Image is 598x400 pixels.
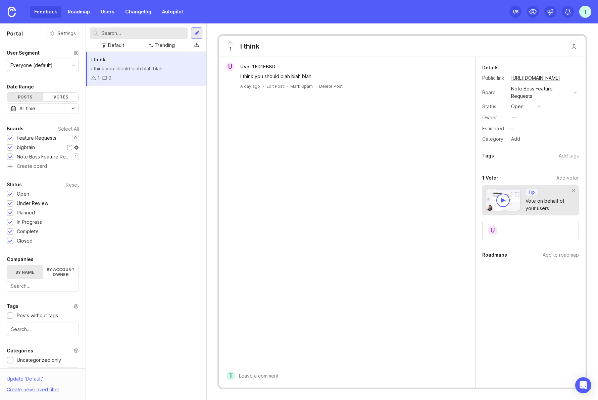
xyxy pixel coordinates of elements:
[240,73,462,80] div: i think you should blah blah blah
[528,190,535,195] p: Tip
[482,152,494,160] div: Tags
[43,265,79,279] label: By account owner
[17,228,39,235] div: Complete
[509,135,522,143] div: Add
[507,124,516,133] div: —
[97,6,118,18] a: Users
[266,83,284,89] div: Edit Post
[482,251,507,259] div: Roadmaps
[509,74,562,82] a: [URL][DOMAIN_NAME]
[315,83,316,89] div: ·
[229,45,232,53] span: 1
[7,347,33,355] div: Categories
[567,40,581,53] button: Close button
[17,356,61,364] div: Uncategorized only
[17,134,56,142] div: Feature Requests
[7,255,34,263] div: Companies
[506,135,522,143] a: Add
[17,153,69,160] div: Note Boss Feature Requests
[556,174,579,182] div: Add voter
[97,74,100,82] div: 1
[482,103,506,110] div: Status
[17,190,29,198] div: Open
[240,42,259,51] div: I think
[7,49,40,57] div: User Segment
[7,93,43,101] div: Posts
[7,386,59,393] div: Create new saved filter
[66,183,79,187] div: Reset
[482,74,506,82] div: Public link
[543,251,579,259] div: Add to roadmap
[11,326,74,333] input: Search...
[7,125,23,133] div: Boards
[7,29,23,38] h1: Portal
[121,6,155,18] a: Changelog
[526,197,572,212] div: Vote on behalf of your users
[482,89,506,96] div: Board
[7,375,43,386] div: Update ' Default '
[17,209,35,216] div: Planned
[482,135,506,143] div: Category
[64,6,94,18] a: Roadmap
[512,114,516,121] div: —
[482,126,504,131] div: Estimated
[101,29,185,37] input: Search...
[17,144,35,151] div: bigbrain
[75,154,77,159] p: 1
[74,135,77,141] p: 0
[511,103,524,110] div: open
[47,29,79,38] button: Settings
[482,114,506,121] div: Owner
[226,62,235,71] div: U
[17,200,48,207] div: Under Review
[8,7,16,17] img: Canny Home
[43,93,79,101] div: Votes
[7,164,79,170] a: Create board
[7,181,22,189] div: Status
[57,30,76,37] span: Settings
[240,83,260,89] a: A day ago
[7,302,18,310] div: Tags
[559,152,579,159] div: Add tags
[68,106,79,111] svg: toggle icon
[108,74,111,82] div: 0
[240,64,276,69] span: User 1ED1FB8D
[58,127,79,131] div: Select All
[91,57,105,62] span: I think
[482,64,499,72] div: Details
[486,189,521,211] img: video-thumbnail-vote-d41b83416815613422e2ca741bf692cc.jpg
[512,7,518,16] div: 1 /5
[575,377,591,393] div: Open Intercom Messenger
[19,105,35,112] div: All time
[17,218,42,226] div: In Progress
[17,312,58,319] div: Posts without tags
[319,83,343,89] div: Delete Post
[511,85,571,100] div: Note Boss Feature Requests
[11,282,75,290] input: Search...
[91,65,201,72] div: i think you should blah blah blah
[155,42,175,49] div: Trending
[86,52,206,86] a: I thinki think you should blah blah blah10
[509,6,521,18] button: 1/5
[158,6,187,18] a: Autopilot
[17,237,33,245] div: Closed
[287,83,288,89] div: ·
[7,83,34,91] div: Date Range
[487,225,498,236] div: U
[7,265,43,279] label: By name
[579,6,591,18] button: T
[222,62,281,71] a: UUser 1ED1FB8D
[482,174,498,182] div: 1 Voter
[227,372,235,380] div: T
[263,83,264,89] div: ·
[10,62,53,69] div: Everyone (default)
[108,42,124,49] div: Default
[290,83,313,89] button: Mark Spam
[67,145,72,150] div: 1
